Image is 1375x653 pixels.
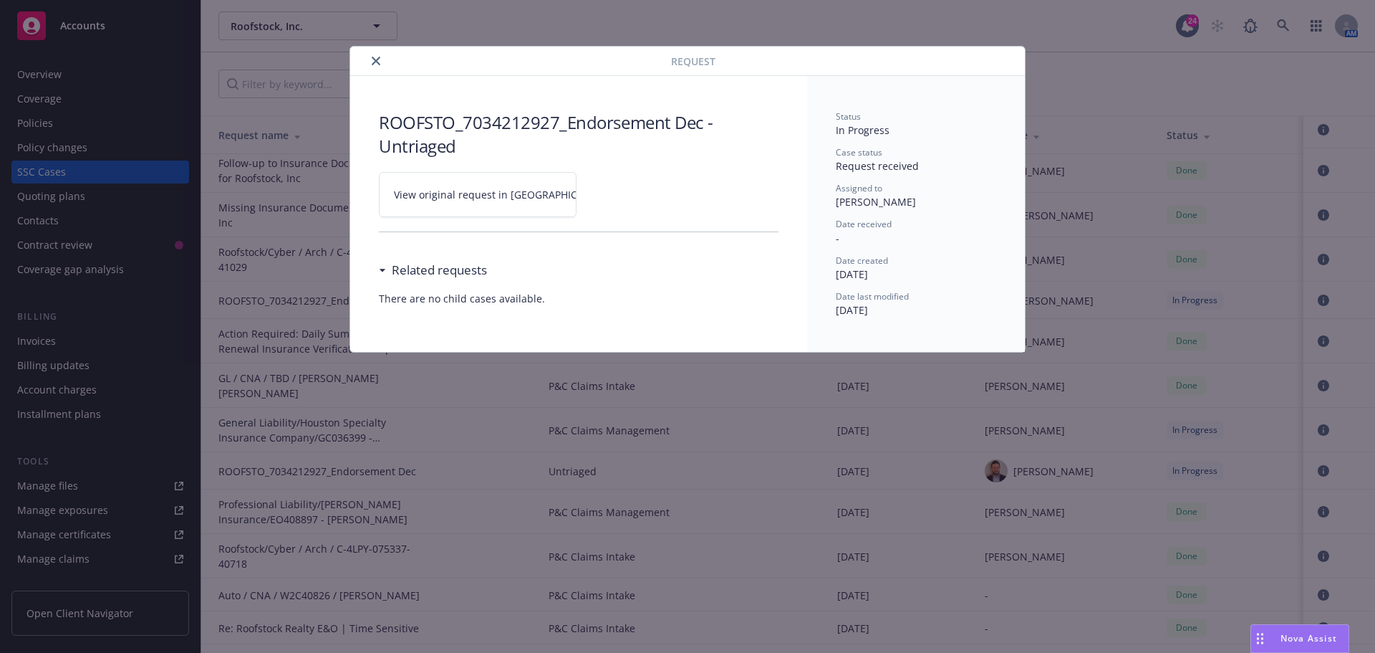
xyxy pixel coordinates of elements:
[836,146,882,158] span: Case status
[836,159,919,173] span: Request received
[379,110,778,158] h3: ROOFSTO_7034212927_Endorsement Dec - Untriaged
[836,254,888,267] span: Date created
[392,261,487,280] h3: Related requests
[836,267,868,281] span: [DATE]
[671,54,715,69] span: Request
[1280,632,1337,644] span: Nova Assist
[394,187,611,202] span: View original request in [GEOGRAPHIC_DATA]
[1250,624,1349,653] button: Nova Assist
[379,291,778,306] span: There are no child cases available.
[379,172,576,217] a: View original request in [GEOGRAPHIC_DATA]
[1251,625,1269,652] div: Drag to move
[367,52,385,70] button: close
[836,110,861,123] span: Status
[836,290,909,302] span: Date last modified
[379,261,487,280] div: Related requests
[836,218,892,230] span: Date received
[836,195,916,209] span: [PERSON_NAME]
[836,123,889,137] span: In Progress
[836,182,882,194] span: Assigned to
[836,232,839,245] span: -
[836,303,868,317] span: [DATE]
